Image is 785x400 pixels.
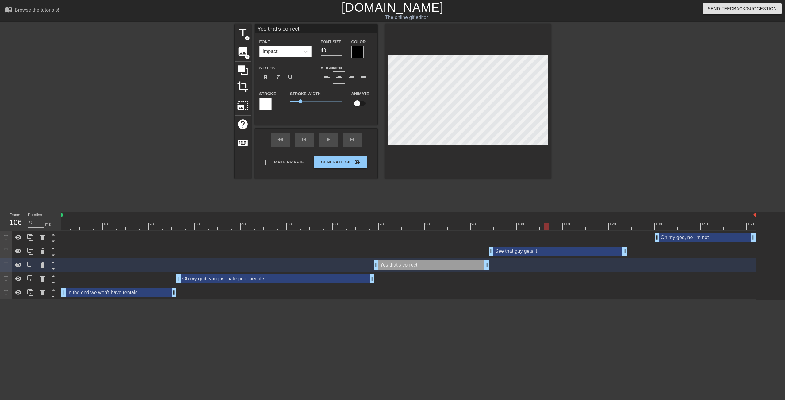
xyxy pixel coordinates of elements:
span: play_arrow [324,136,332,143]
div: 100 [517,221,525,227]
span: skip_previous [301,136,308,143]
span: image [237,46,249,57]
span: format_align_left [323,74,331,81]
span: Generate Gif [316,159,364,166]
span: drag_handle [171,290,177,296]
label: Animate [351,91,369,97]
span: drag_handle [484,262,490,268]
span: drag_handle [622,248,628,254]
label: Font [259,39,270,45]
span: title [237,27,249,39]
img: bound-end.png [753,212,756,217]
a: Browse the tutorials! [5,6,59,15]
div: Impact [263,48,278,55]
div: 106 [10,217,19,228]
span: help [237,118,249,130]
div: 130 [655,221,663,227]
div: 80 [425,221,431,227]
span: double_arrow [354,159,361,166]
span: format_align_center [335,74,343,81]
span: drag_handle [373,262,379,268]
div: 110 [563,221,571,227]
span: format_italic [274,74,281,81]
div: The online gif editor [265,14,548,21]
label: Stroke [259,91,276,97]
span: drag_handle [60,290,67,296]
span: keyboard [237,137,249,149]
span: Send Feedback/Suggestion [708,5,777,13]
div: 140 [701,221,709,227]
div: 70 [379,221,385,227]
label: Alignment [321,65,344,71]
div: Browse the tutorials! [15,7,59,13]
span: format_align_right [348,74,355,81]
button: Send Feedback/Suggestion [703,3,782,14]
span: drag_handle [369,276,375,282]
div: 120 [609,221,617,227]
span: format_underline [286,74,294,81]
div: 90 [471,221,477,227]
div: 150 [747,221,755,227]
a: [DOMAIN_NAME] [341,1,443,14]
div: 50 [287,221,293,227]
span: format_bold [262,74,269,81]
span: drag_handle [750,234,756,240]
label: Font Size [321,39,342,45]
div: 40 [241,221,247,227]
label: Styles [259,65,275,71]
div: ms [45,221,51,228]
span: fast_rewind [277,136,284,143]
span: format_align_justify [360,74,367,81]
div: Frame [5,212,23,230]
div: 20 [149,221,155,227]
span: add_circle [245,54,250,60]
span: skip_next [348,136,356,143]
span: menu_book [5,6,12,13]
span: drag_handle [175,276,182,282]
span: Make Private [274,159,304,165]
div: 60 [333,221,339,227]
button: Generate Gif [314,156,367,168]
span: drag_handle [488,248,494,254]
label: Color [351,39,366,45]
span: photo_size_select_large [237,100,249,111]
span: drag_handle [654,234,660,240]
div: 10 [103,221,109,227]
label: Stroke Width [290,91,321,97]
div: 30 [195,221,201,227]
span: crop [237,81,249,93]
span: add_circle [245,36,250,41]
label: Duration [28,213,42,217]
